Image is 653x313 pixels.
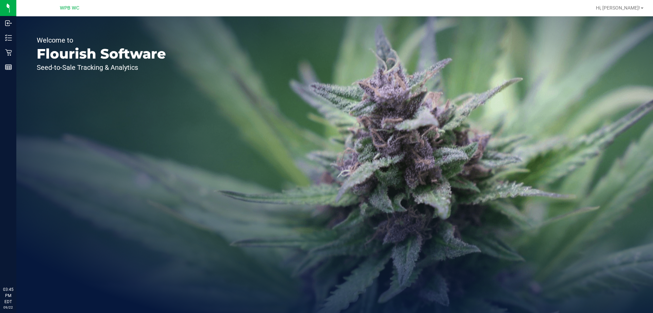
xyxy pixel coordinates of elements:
inline-svg: Retail [5,49,12,56]
p: Flourish Software [37,47,166,61]
p: 09/22 [3,305,13,310]
inline-svg: Reports [5,64,12,71]
iframe: Resource center [7,259,27,279]
inline-svg: Inventory [5,34,12,41]
inline-svg: Inbound [5,20,12,27]
p: Welcome to [37,37,166,44]
span: Hi, [PERSON_NAME]! [596,5,640,11]
p: 03:45 PM EDT [3,286,13,305]
span: WPB WC [60,5,79,11]
p: Seed-to-Sale Tracking & Analytics [37,64,166,71]
iframe: Resource center unread badge [20,257,28,266]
